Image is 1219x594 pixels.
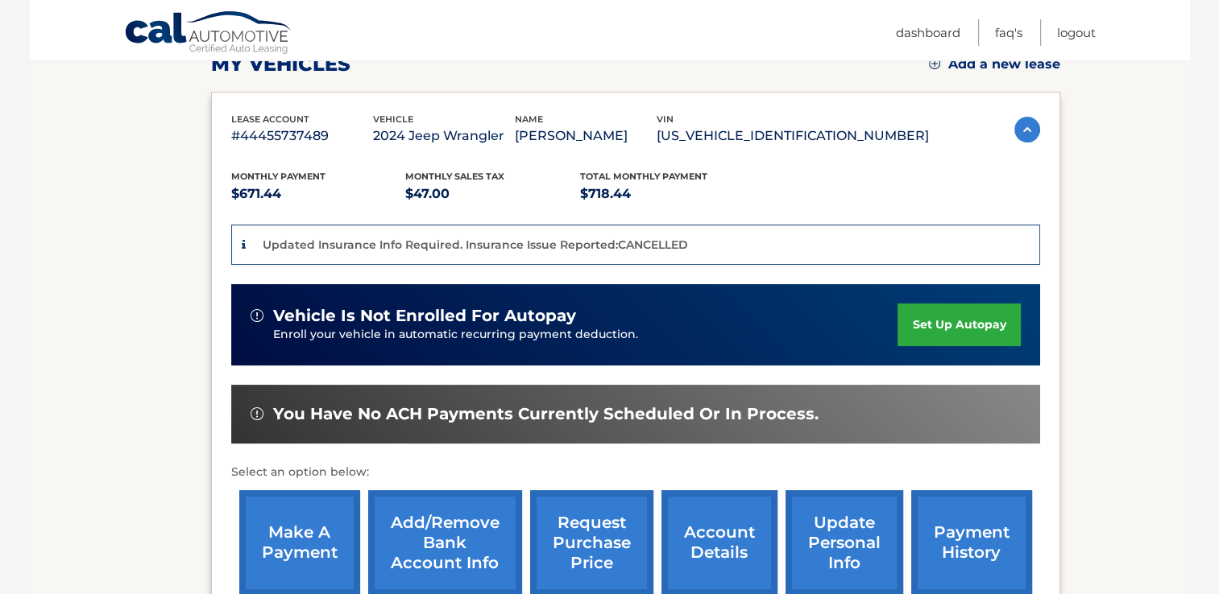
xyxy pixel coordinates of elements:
span: vehicle [373,113,413,125]
span: Total Monthly Payment [580,171,707,182]
a: Dashboard [896,19,960,46]
a: Cal Automotive [124,10,293,57]
span: vehicle is not enrolled for autopay [273,306,576,326]
img: alert-white.svg [251,407,263,420]
a: set up autopay [898,303,1020,346]
p: Enroll your vehicle in automatic recurring payment deduction. [273,326,898,344]
span: name [515,113,543,125]
p: $718.44 [580,183,755,205]
img: alert-white.svg [251,309,263,322]
img: add.svg [929,58,940,69]
a: Logout [1057,19,1096,46]
h2: my vehicles [211,52,350,76]
a: FAQ's [995,19,1022,46]
p: $671.44 [231,183,406,205]
img: accordion-active.svg [1014,117,1040,142]
p: [PERSON_NAME] [515,125,657,147]
span: vin [657,113,674,125]
p: Select an option below: [231,463,1040,482]
span: Monthly Payment [231,171,325,182]
span: Monthly sales Tax [405,171,504,182]
a: Add a new lease [929,56,1060,72]
p: Updated Insurance Info Required. Insurance Issue Reported:CANCELLED [263,237,688,252]
p: [US_VEHICLE_IDENTIFICATION_NUMBER] [657,125,929,147]
p: #44455737489 [231,125,373,147]
span: You have no ACH payments currently scheduled or in process. [273,404,819,424]
p: 2024 Jeep Wrangler [373,125,515,147]
p: $47.00 [405,183,580,205]
span: lease account [231,113,309,125]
